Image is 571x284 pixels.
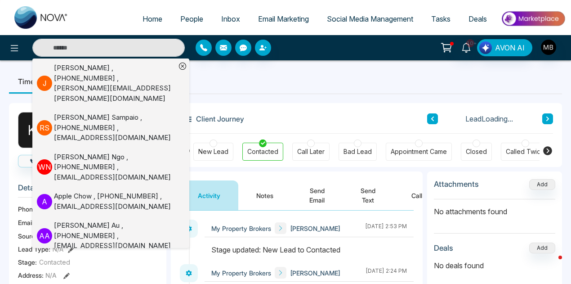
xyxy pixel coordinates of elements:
button: Notes [238,180,291,210]
a: Tasks [422,10,459,27]
div: Contacted [247,147,278,156]
a: Inbox [212,10,249,27]
a: 10+ [455,39,477,55]
img: Market-place.gif [500,9,566,29]
span: Phone: [18,204,38,214]
span: Source: [18,231,40,241]
h3: Client Journey [180,112,244,126]
div: [PERSON_NAME] , [PHONE_NUMBER] , [PERSON_NAME][EMAIL_ADDRESS][PERSON_NAME][DOMAIN_NAME] [54,63,176,104]
span: Add [529,180,555,188]
div: Bad Lead [343,147,372,156]
h3: Details [18,183,157,197]
a: Home [134,10,171,27]
span: N/A [45,271,57,279]
div: [PERSON_NAME] Ngo , [PHONE_NUMBER] , [EMAIL_ADDRESS][DOMAIN_NAME] [54,152,176,183]
div: [PERSON_NAME] Sampaio , [PHONE_NUMBER] , [EMAIL_ADDRESS][DOMAIN_NAME] [54,113,176,143]
span: Contacted [39,257,70,267]
div: [PERSON_NAME] Au , [PHONE_NUMBER] , [EMAIL_ADDRESS][DOMAIN_NAME] [54,221,176,251]
div: Appointment Came [391,147,447,156]
p: J [37,76,52,91]
span: Lead Loading... [465,113,513,124]
span: [PERSON_NAME] [290,224,340,233]
div: K P [18,112,54,148]
span: Home [143,14,162,23]
span: People [180,14,203,23]
li: Timeline [9,69,55,94]
button: AVON AI [477,39,532,56]
p: R S [37,120,52,135]
div: Call Later [297,147,325,156]
span: Inbox [221,14,240,23]
button: Send Text [343,180,393,210]
span: Tasks [431,14,451,23]
span: Email Marketing [258,14,309,23]
button: Send Email [291,180,343,210]
span: My Property Brokers [211,268,271,278]
span: N/A [53,244,63,254]
span: Stage: [18,257,37,267]
div: [DATE] 2:53 PM [365,222,407,234]
div: Called Twice [506,147,544,156]
iframe: Intercom live chat [540,253,562,275]
span: My Property Brokers [211,224,271,233]
p: No attachments found [434,199,555,217]
div: New Lead [198,147,228,156]
span: 10+ [466,39,474,47]
p: W N [37,159,52,175]
span: [PERSON_NAME] [290,268,340,278]
p: A [37,194,52,209]
button: Call [18,155,62,167]
span: Deals [468,14,487,23]
span: Address: [18,270,57,280]
span: Email: [18,218,35,227]
img: Lead Flow [479,41,492,54]
a: Email Marketing [249,10,318,27]
span: Social Media Management [327,14,413,23]
span: AVON AI [495,42,525,53]
h3: Deals [434,243,453,252]
a: Deals [459,10,496,27]
button: Add [529,179,555,190]
div: [DATE] 2:24 PM [366,267,407,279]
button: Call [393,180,440,210]
img: Nova CRM Logo [14,6,68,29]
p: A A [37,228,52,243]
a: People [171,10,212,27]
div: Closed [466,147,487,156]
p: No deals found [434,260,555,271]
div: Apple Chow , [PHONE_NUMBER] , [EMAIL_ADDRESS][DOMAIN_NAME] [54,191,176,212]
a: Social Media Management [318,10,422,27]
h3: Attachments [434,180,479,189]
span: Lead Type: [18,244,50,254]
img: User Avatar [541,40,556,55]
button: Activity [180,180,238,210]
button: Add [529,243,555,253]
